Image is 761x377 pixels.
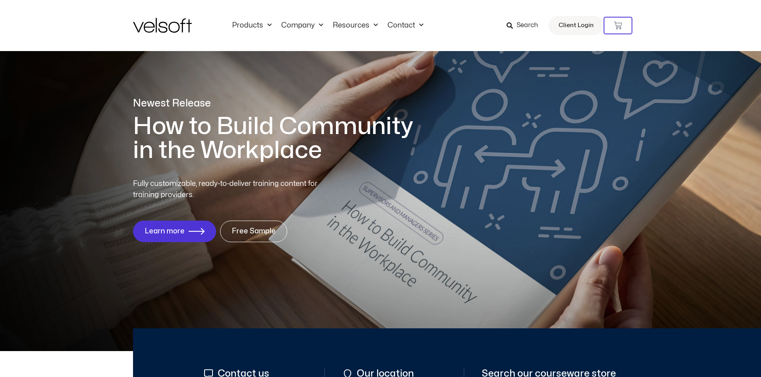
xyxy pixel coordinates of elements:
span: Learn more [145,227,185,235]
h1: How to Build Community in the Workplace [133,114,425,162]
a: Learn more [133,221,216,242]
a: ProductsMenu Toggle [227,21,276,30]
p: Newest Release [133,97,425,111]
nav: Menu [227,21,428,30]
a: Client Login [548,16,604,35]
a: Search [507,19,544,32]
a: Free Sample [220,221,287,242]
a: ContactMenu Toggle [383,21,428,30]
span: Free Sample [232,227,276,235]
span: Client Login [558,20,594,31]
img: Velsoft Training Materials [133,18,192,33]
a: CompanyMenu Toggle [276,21,328,30]
a: ResourcesMenu Toggle [328,21,383,30]
span: Search [517,20,538,31]
p: Fully customizable, ready-to-deliver training content for training providers. [133,178,332,201]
